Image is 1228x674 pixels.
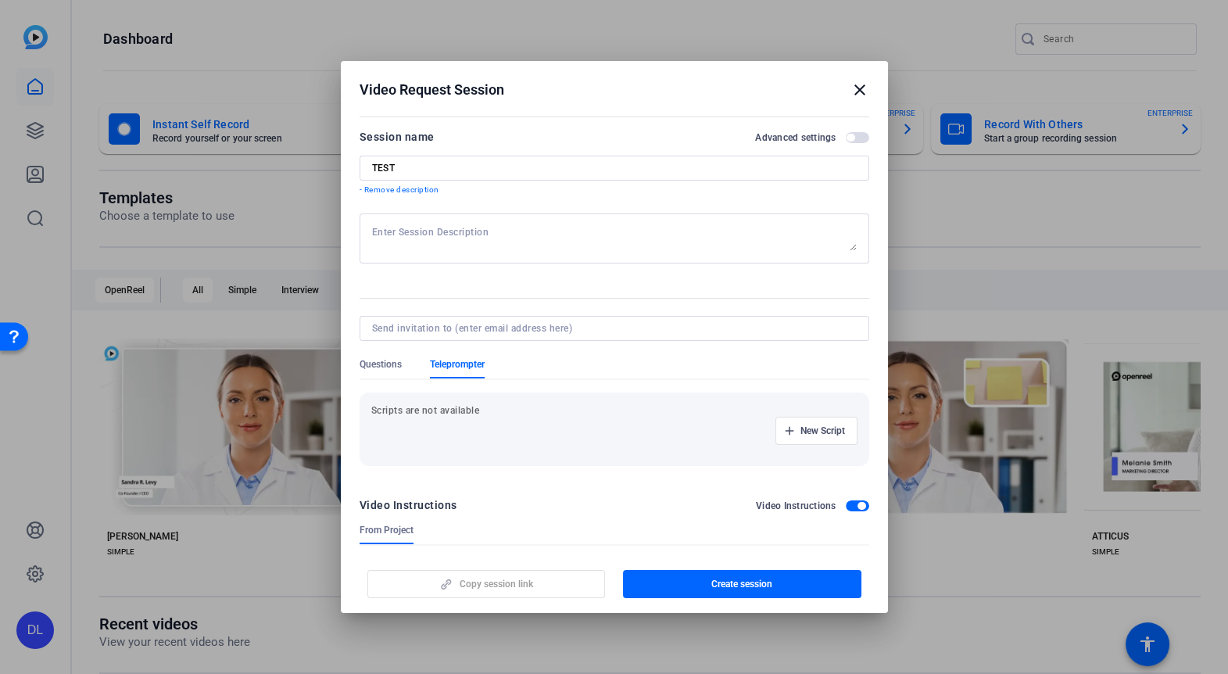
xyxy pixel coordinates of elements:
p: - Remove description [360,184,869,196]
mat-icon: close [850,81,869,99]
p: Scripts are not available [371,404,857,417]
h2: Video Instructions [756,500,836,512]
button: Create session [623,570,861,598]
h2: Advanced settings [755,131,836,144]
div: Video Request Session [360,81,869,99]
span: Teleprompter [430,358,485,371]
button: New Script [775,417,857,445]
span: Questions [360,358,402,371]
input: Enter Session Name [372,162,857,174]
span: From Project [360,524,414,536]
input: Send invitation to (enter email address here) [372,322,850,335]
span: New Script [800,425,845,437]
div: Video Instructions [360,496,457,514]
span: Create session [711,578,772,590]
div: Session name [360,127,435,146]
